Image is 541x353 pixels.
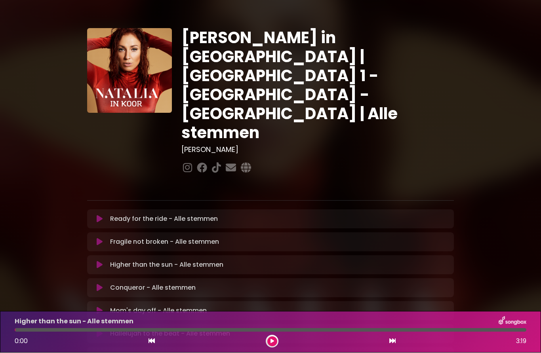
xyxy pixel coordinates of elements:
[87,28,172,113] img: YTVS25JmS9CLUqXqkEhs
[110,237,219,247] p: Fragile not broken - Alle stemmen
[15,317,133,326] p: Higher than the sun - Alle stemmen
[516,337,526,346] span: 3:19
[181,28,454,142] h1: [PERSON_NAME] in [GEOGRAPHIC_DATA] | [GEOGRAPHIC_DATA] 1 - [GEOGRAPHIC_DATA] - [GEOGRAPHIC_DATA] ...
[110,214,218,224] p: Ready for the ride - Alle stemmen
[181,146,454,154] h3: [PERSON_NAME]
[499,317,526,327] img: songbox-logo-white.png
[15,337,28,346] span: 0:00
[110,283,196,293] p: Conqueror - Alle stemmen
[110,260,223,270] p: Higher than the sun - Alle stemmen
[110,306,207,316] p: Mom's day off - Alle stemmen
